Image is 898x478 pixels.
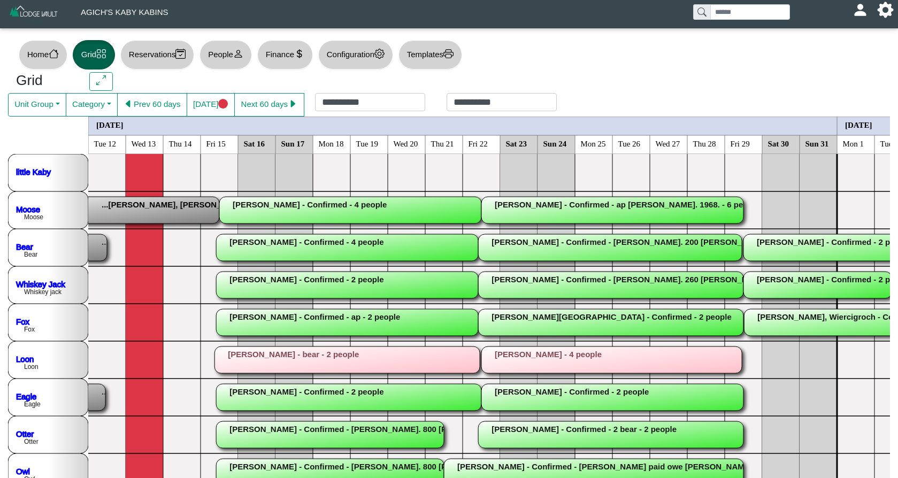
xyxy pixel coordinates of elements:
svg: gear [374,49,385,59]
svg: grid [96,49,106,59]
text: Sat 23 [506,139,527,148]
text: Thu 21 [431,139,454,148]
text: Sun 24 [543,139,567,148]
input: Check out [447,93,557,111]
text: Sat 30 [768,139,789,148]
svg: caret left fill [124,99,134,109]
button: Homehouse [19,40,67,70]
svg: search [697,7,706,16]
text: Tue 26 [618,139,641,148]
a: Owl [16,466,30,475]
text: Sun 31 [805,139,829,148]
text: Moose [24,213,43,221]
button: Reservationscalendar2 check [120,40,194,70]
button: Configurationgear [318,40,393,70]
button: Peopleperson [199,40,251,70]
button: Next 60 dayscaret right fill [234,93,304,117]
svg: gear fill [881,6,889,14]
text: Thu 28 [693,139,716,148]
text: Mon 25 [581,139,606,148]
a: Fox [16,317,30,326]
a: Otter [16,429,34,438]
text: Wed 27 [656,139,680,148]
button: Category [66,93,118,117]
a: Loon [16,354,34,363]
text: Otter [24,438,39,445]
text: Fri 22 [469,139,488,148]
a: Whiskey Jack [16,279,65,288]
a: Bear [16,242,33,251]
svg: person fill [856,6,864,14]
svg: calendar2 check [175,49,186,59]
text: Fri 29 [731,139,750,148]
button: [DATE]circle fill [187,93,235,117]
text: Whiskey jack [24,288,62,296]
img: Z [9,4,59,23]
button: caret left fillPrev 60 days [117,93,187,117]
button: Financecurrency dollar [257,40,313,70]
text: Tue 19 [356,139,379,148]
button: Gridgrid [73,40,115,70]
text: Mon 18 [319,139,344,148]
a: little Kaby [16,167,51,176]
text: Wed 20 [394,139,418,148]
text: Mon 1 [843,139,864,148]
text: Sun 17 [281,139,305,148]
text: Thu 14 [169,139,192,148]
text: Tue 12 [94,139,117,148]
text: Bear [24,251,37,258]
text: Wed 13 [132,139,156,148]
text: Fox [24,326,35,333]
text: Loon [24,363,39,371]
text: [DATE] [96,120,124,129]
svg: circle fill [218,99,228,109]
text: [DATE] [845,120,872,129]
text: Sat 16 [244,139,265,148]
button: Templatesprinter [398,40,462,70]
svg: arrows angle expand [96,75,106,86]
svg: currency dollar [294,49,304,59]
svg: house [49,49,59,59]
input: Check in [315,93,425,111]
a: Eagle [16,391,36,400]
svg: person [233,49,243,59]
text: Fri 15 [206,139,226,148]
svg: printer [443,49,454,59]
button: arrows angle expand [89,72,112,91]
text: Eagle [24,400,41,408]
h3: Grid [16,72,73,89]
a: Moose [16,204,40,213]
button: Unit Group [8,93,66,117]
svg: caret right fill [288,99,298,109]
